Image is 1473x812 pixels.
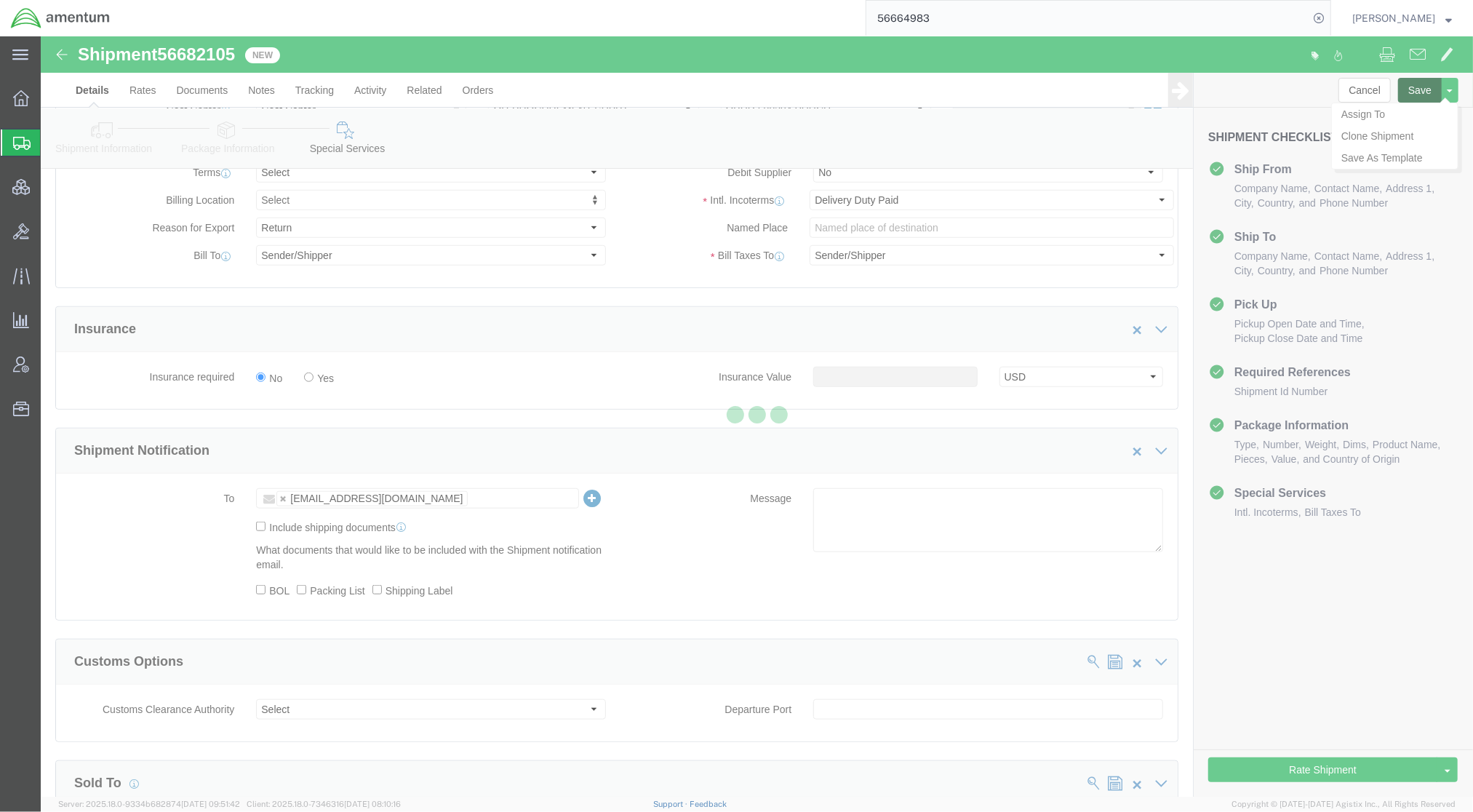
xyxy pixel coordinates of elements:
[58,800,240,808] span: Server: 2025.18.0-9334b682874
[1352,10,1435,26] span: Jason Champagne
[1232,798,1456,811] span: Copyright © [DATE]-[DATE] Agistix Inc., All Rights Reserved
[653,800,690,808] a: Support
[866,1,1309,36] input: Search for shipment number, reference number
[690,800,727,808] a: Feedback
[10,7,111,29] img: logo
[1352,9,1453,27] button: [PERSON_NAME]
[247,800,401,808] span: Client: 2025.18.0-7346316
[344,800,401,808] span: [DATE] 08:10:16
[181,800,240,808] span: [DATE] 09:51:42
